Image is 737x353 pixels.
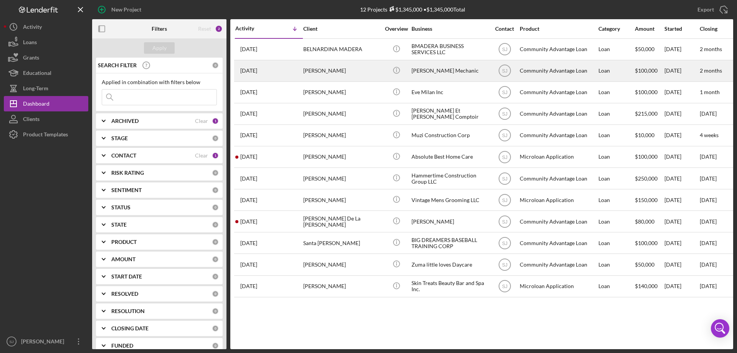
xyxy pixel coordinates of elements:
[111,118,139,124] b: ARCHIVED
[664,104,699,124] div: [DATE]
[520,168,597,189] div: Community Advantage Loan
[411,211,488,232] div: [PERSON_NAME]
[700,218,717,225] time: [DATE]
[520,26,597,32] div: Product
[635,283,658,289] span: $140,000
[411,254,488,275] div: Zuma little loves Daycare
[411,276,488,297] div: Skin Treats Beauty Bar and Spa Inc.
[502,47,507,52] text: SJ
[598,276,634,297] div: Loan
[240,111,257,117] time: 2025-08-30 23:21
[4,96,88,111] a: Dashboard
[212,169,219,176] div: 0
[23,81,48,98] div: Long-Term
[152,42,167,54] div: Apply
[303,147,380,167] div: [PERSON_NAME]
[4,81,88,96] button: Long-Term
[502,284,507,289] text: SJ
[635,153,658,160] span: $100,000
[411,82,488,103] div: Eve Milan Inc
[664,190,699,210] div: [DATE]
[502,176,507,181] text: SJ
[635,26,664,32] div: Amount
[360,6,465,13] div: 12 Projects • $1,345,000 Total
[195,152,208,159] div: Clear
[111,170,144,176] b: RISK RATING
[520,82,597,103] div: Community Advantage Loan
[9,340,13,344] text: SJ
[111,187,142,193] b: SENTIMENT
[23,127,68,144] div: Product Templates
[212,135,219,142] div: 0
[303,61,380,81] div: [PERSON_NAME]
[598,233,634,253] div: Loan
[303,211,380,232] div: [PERSON_NAME] De La [PERSON_NAME]
[240,219,257,225] time: 2025-08-06 19:06
[635,197,658,203] span: $150,000
[212,273,219,280] div: 0
[502,90,507,95] text: SJ
[700,67,722,74] time: 2 months
[23,96,50,113] div: Dashboard
[303,276,380,297] div: [PERSON_NAME]
[598,168,634,189] div: Loan
[4,19,88,35] button: Activity
[635,175,658,182] span: $250,000
[598,61,634,81] div: Loan
[700,283,717,289] time: [DATE]
[111,325,149,331] b: CLOSING DATE
[664,82,699,103] div: [DATE]
[144,42,175,54] button: Apply
[382,26,411,32] div: Overview
[664,39,699,60] div: [DATE]
[635,240,658,246] span: $100,000
[502,219,507,224] text: SJ
[111,204,131,210] b: STATUS
[520,190,597,210] div: Microloan Application
[520,254,597,275] div: Community Advantage Loan
[23,111,40,129] div: Clients
[502,68,507,74] text: SJ
[598,190,634,210] div: Loan
[111,256,136,262] b: AMOUNT
[240,262,257,268] time: 2025-07-21 20:37
[240,46,257,52] time: 2025-09-25 17:48
[212,152,219,159] div: 1
[700,153,717,160] time: [DATE]
[303,39,380,60] div: BELNARDINA MADERA
[598,26,634,32] div: Category
[212,256,219,263] div: 0
[240,154,257,160] time: 2025-08-28 01:38
[212,342,219,349] div: 0
[635,218,654,225] span: $80,000
[212,325,219,332] div: 0
[502,240,507,246] text: SJ
[520,104,597,124] div: Community Advantage Loan
[212,62,219,69] div: 0
[303,104,380,124] div: [PERSON_NAME]
[303,125,380,146] div: [PERSON_NAME]
[19,334,69,351] div: [PERSON_NAME]
[664,147,699,167] div: [DATE]
[520,276,597,297] div: Microloan Application
[98,62,137,68] b: SEARCH FILTER
[664,26,699,32] div: Started
[240,176,257,182] time: 2025-08-19 16:42
[664,276,699,297] div: [DATE]
[411,104,488,124] div: [PERSON_NAME] Et [PERSON_NAME] Comptoir
[598,211,634,232] div: Loan
[411,233,488,253] div: BIG DREAMERS BASEBALL TRAINING CORP
[4,35,88,50] a: Loans
[92,2,149,17] button: New Project
[212,221,219,228] div: 0
[411,39,488,60] div: BMADERA BUSINESS SERVICES LLC
[598,254,634,275] div: Loan
[635,67,658,74] span: $100,000
[111,291,138,297] b: RESOLVED
[520,211,597,232] div: Community Advantage Loan
[111,343,133,349] b: FUNDED
[697,2,714,17] div: Export
[4,65,88,81] button: Educational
